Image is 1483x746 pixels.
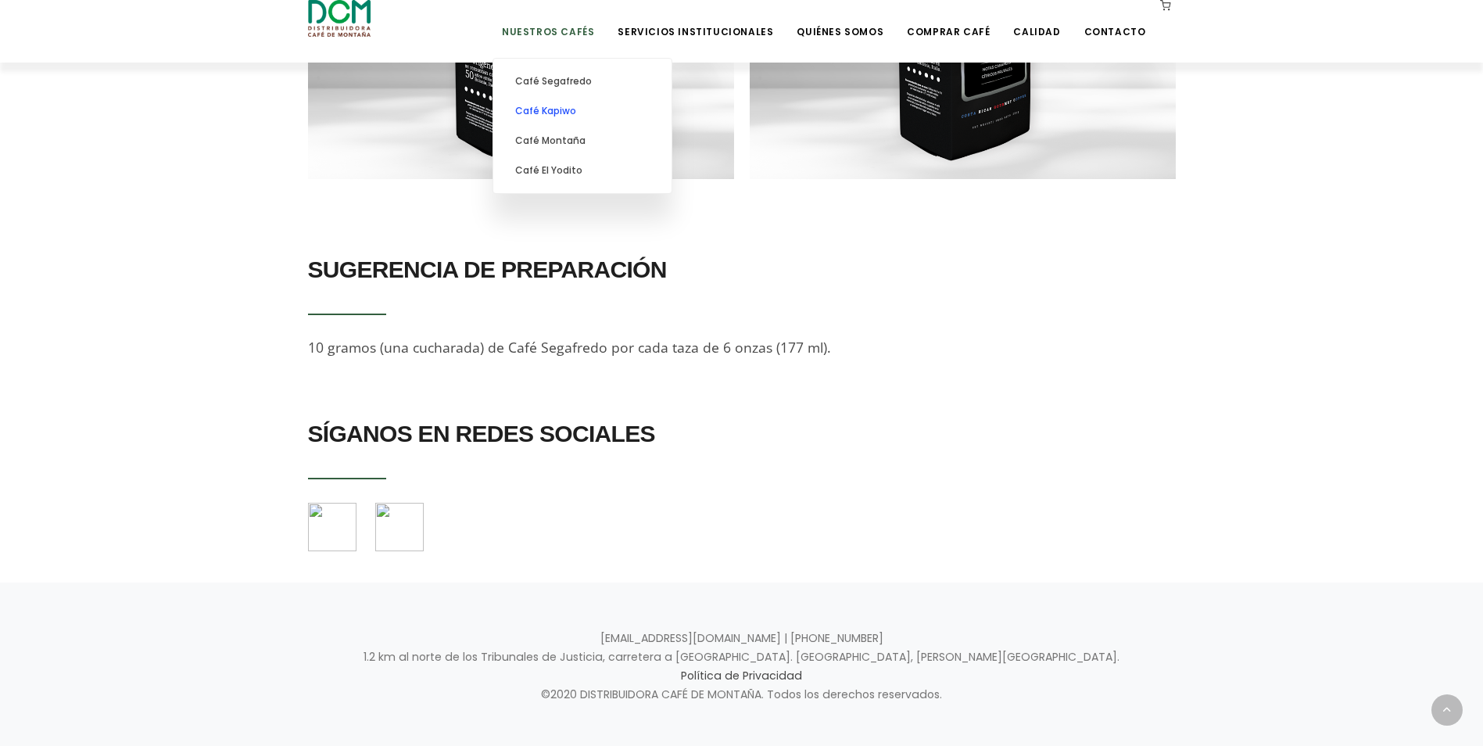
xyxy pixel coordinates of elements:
[897,2,999,38] a: Comprar Café
[608,2,783,38] a: Servicios Institucionales
[1004,2,1069,38] a: Calidad
[375,503,424,551] img: instagram%20logo.png
[308,503,356,551] img: facebook%20logo.png
[1075,2,1155,38] a: Contacto
[308,248,1176,292] h2: SUGERENCIA DE PREPARACIÓN
[308,629,1176,705] p: [EMAIL_ADDRESS][DOMAIN_NAME] | [PHONE_NUMBER] 1.2 km al norte de los Tribunales de Justicia, carr...
[493,2,604,38] a: Nuestros Cafés
[308,338,831,357] span: 10 gramos (una cucharada) de Café Segafredo por cada taza de 6 onzas (177 ml).
[681,668,802,683] a: Política de Privacidad
[501,156,664,185] a: Café El Yodito
[501,66,664,96] a: Café Segafredo
[308,412,1176,456] h2: SÍGANOS EN REDES SOCIALES
[501,126,664,156] a: Café Montaña
[787,2,893,38] a: Quiénes Somos
[501,96,664,126] a: Café Kapiwo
